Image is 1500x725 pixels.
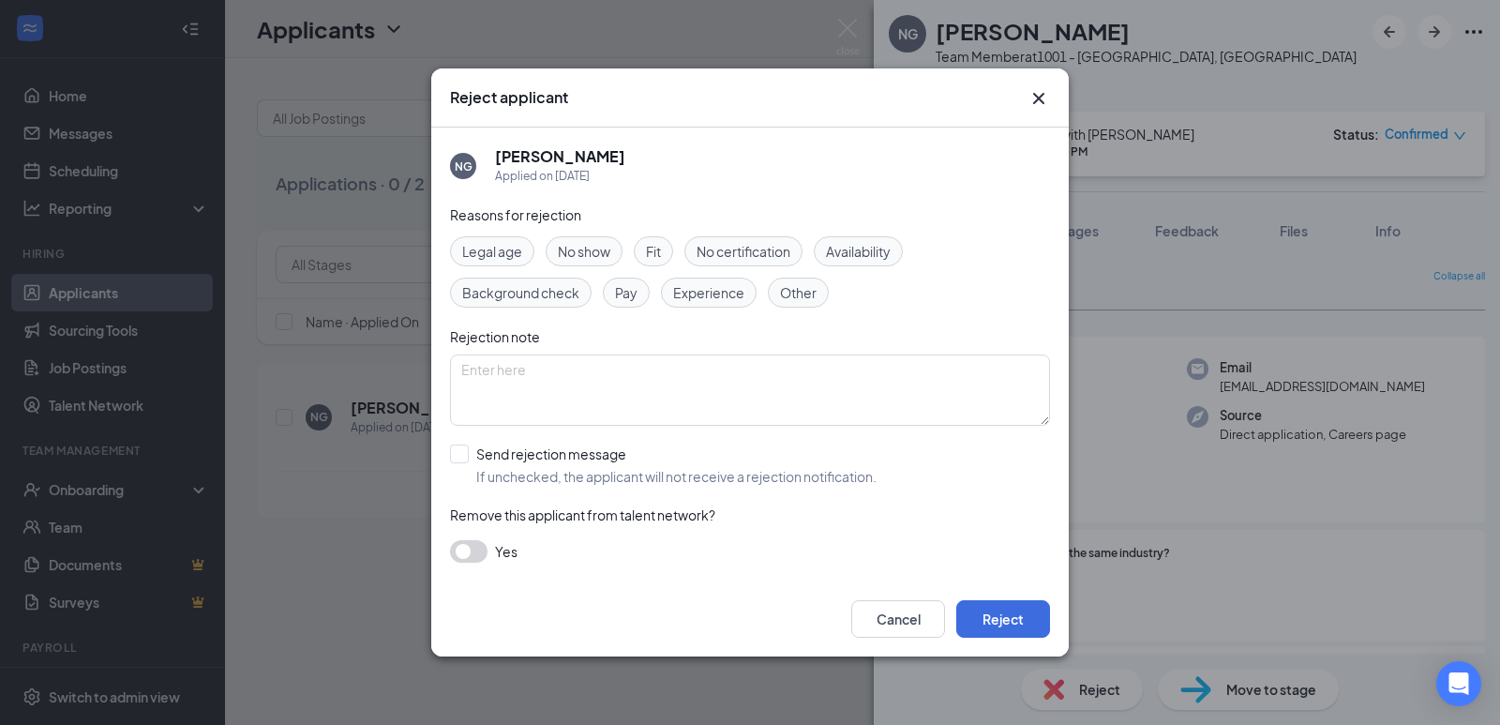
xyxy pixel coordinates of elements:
[697,241,790,262] span: No certification
[956,600,1050,638] button: Reject
[462,282,579,303] span: Background check
[780,282,817,303] span: Other
[462,241,522,262] span: Legal age
[495,167,625,186] div: Applied on [DATE]
[1027,87,1050,110] button: Close
[450,206,581,223] span: Reasons for rejection
[495,146,625,167] h5: [PERSON_NAME]
[558,241,610,262] span: No show
[826,241,891,262] span: Availability
[1027,87,1050,110] svg: Cross
[615,282,637,303] span: Pay
[646,241,661,262] span: Fit
[450,87,568,108] h3: Reject applicant
[851,600,945,638] button: Cancel
[450,328,540,345] span: Rejection note
[455,159,472,174] div: NG
[450,506,715,523] span: Remove this applicant from talent network?
[495,540,517,563] span: Yes
[673,282,744,303] span: Experience
[1436,661,1481,706] div: Open Intercom Messenger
